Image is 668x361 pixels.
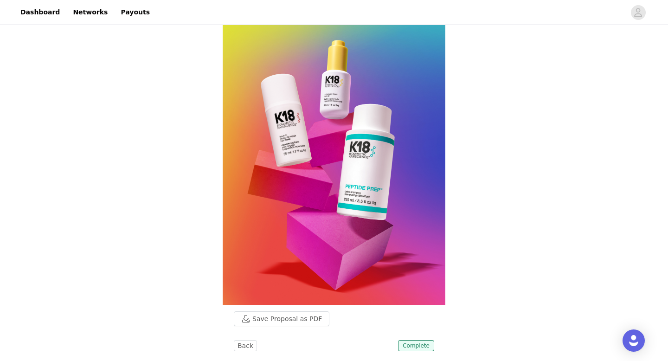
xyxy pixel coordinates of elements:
a: Dashboard [15,2,65,23]
div: Open Intercom Messenger [623,329,645,352]
span: Complete [398,340,434,351]
div: avatar [634,5,642,20]
a: Payouts [115,2,155,23]
a: Networks [67,2,113,23]
button: Save Proposal as PDF [234,311,329,326]
button: Back [234,340,257,351]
